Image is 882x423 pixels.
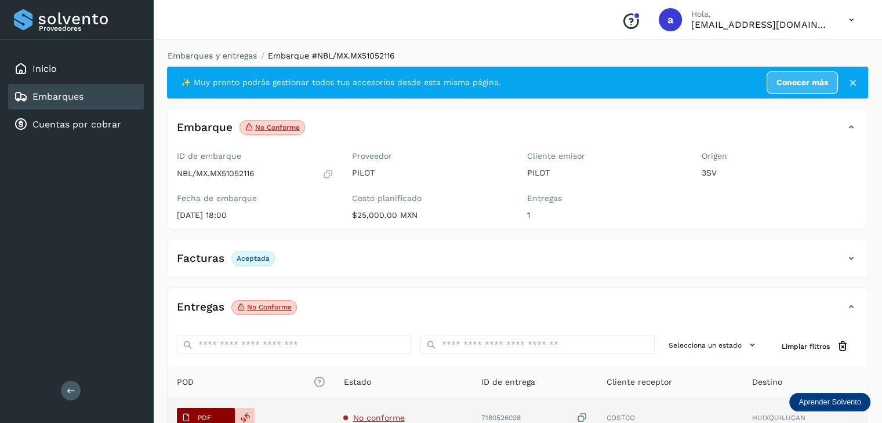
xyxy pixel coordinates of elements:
span: ID de entrega [481,376,535,388]
a: Embarques y entregas [168,51,257,60]
label: Fecha de embarque [177,194,333,203]
div: Cuentas por cobrar [8,112,144,137]
label: ID de embarque [177,151,333,161]
p: No conforme [255,123,300,132]
p: PILOT [352,168,509,178]
label: Costo planificado [352,194,509,203]
div: Aprender Solvento [789,393,870,411]
label: Origen [702,151,858,161]
a: Embarques [32,91,84,102]
p: 1 [527,210,684,220]
p: Aprender Solvento [798,398,861,407]
span: POD [177,376,325,388]
p: No conforme [247,303,292,311]
p: PILOT [527,168,684,178]
h4: Entregas [177,301,224,314]
p: PDF [198,414,211,422]
span: Destino [752,376,782,388]
p: Proveedores [39,24,139,32]
span: Embarque #NBL/MX.MX51052116 [268,51,395,60]
a: Cuentas por cobrar [32,119,121,130]
button: Selecciona un estado [664,336,763,355]
p: [DATE] 18:00 [177,210,333,220]
div: Inicio [8,56,144,82]
h4: Embarque [177,121,233,134]
span: Estado [343,376,371,388]
a: Conocer más [767,71,838,94]
p: $25,000.00 MXN [352,210,509,220]
p: Aceptada [237,254,270,262]
nav: breadcrumb [167,50,868,62]
div: Embarques [8,84,144,110]
label: Entregas [527,194,684,203]
span: Cliente receptor [607,376,672,388]
h4: Facturas [177,252,224,265]
button: Limpiar filtros [772,336,858,357]
div: EmbarqueNo conforme [168,118,868,147]
div: EntregasNo conforme [168,297,868,326]
p: Hola, [691,9,830,19]
span: ✨ Muy pronto podrás gestionar todos tus accesorios desde esta misma página. [181,76,501,89]
p: 3SV [702,168,858,178]
a: Inicio [32,63,57,74]
label: Proveedor [352,151,509,161]
p: aux.facturacion@atpilot.mx [691,19,830,30]
div: FacturasAceptada [168,249,868,278]
span: No conforme [353,413,404,422]
label: Cliente emisor [527,151,684,161]
span: Limpiar filtros [782,341,830,352]
p: NBL/MX.MX51052116 [177,169,255,178]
